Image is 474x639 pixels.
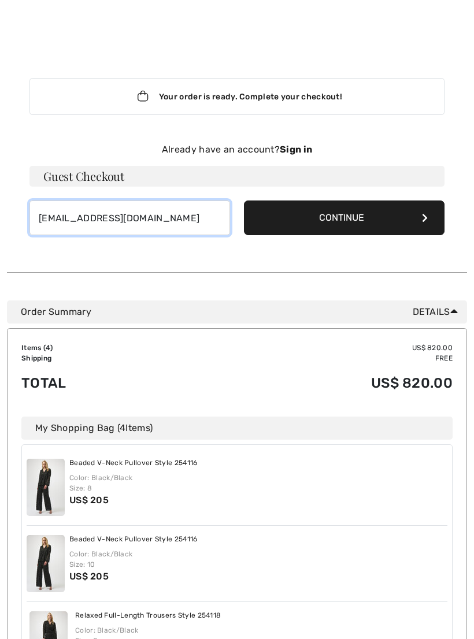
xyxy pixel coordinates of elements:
button: Continue [244,200,445,235]
td: Free [175,353,453,363]
td: US$ 820.00 [175,343,453,353]
td: US$ 820.00 [175,363,453,403]
td: Shipping [21,353,175,363]
div: Already have an account? [29,143,445,157]
a: Relaxed Full-Length Trousers Style 254118 [75,611,221,621]
img: Beaded V-Neck Pullover Style 254116 [27,535,65,592]
div: Color: Black/Black Size: 8 [69,473,198,493]
span: US$ 205 [69,571,109,582]
div: Order Summary [21,305,462,319]
input: E-mail [29,200,230,235]
td: Items ( ) [21,343,175,353]
div: Color: Black/Black Size: 10 [69,549,198,570]
h3: Guest Checkout [29,166,445,187]
td: Total [21,363,175,403]
a: Beaded V-Neck Pullover Style 254116 [69,535,198,544]
a: Beaded V-Neck Pullover Style 254116 [69,459,198,468]
span: Details [413,305,462,319]
span: 4 [120,422,125,433]
div: My Shopping Bag ( Items) [21,417,453,440]
strong: Sign in [280,144,312,155]
div: Your order is ready. Complete your checkout! [29,78,445,115]
img: Beaded V-Neck Pullover Style 254116 [27,459,65,516]
span: 4 [46,344,50,352]
span: US$ 205 [69,495,109,506]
